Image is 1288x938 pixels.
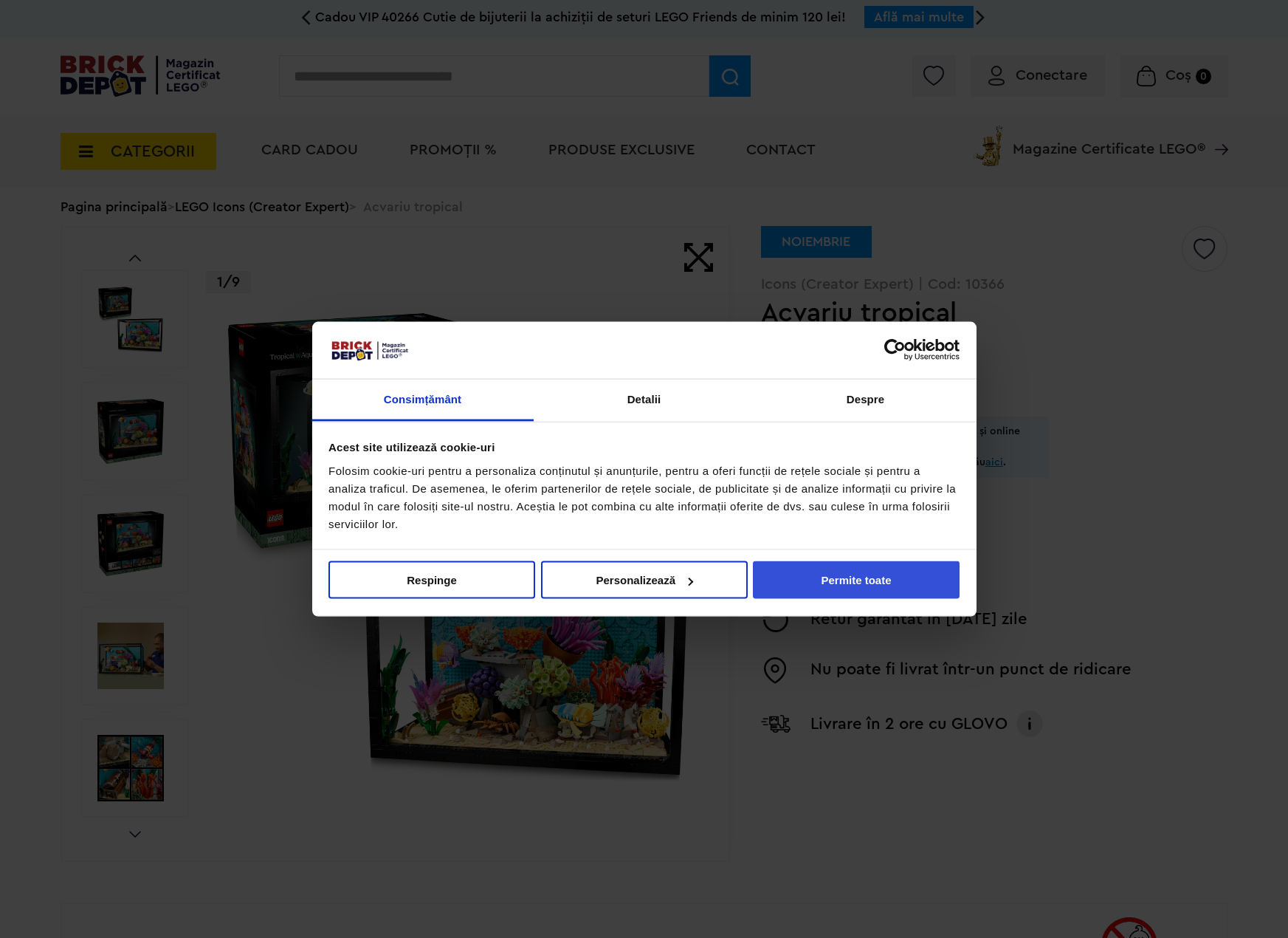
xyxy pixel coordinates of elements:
[328,338,410,362] img: siglă
[753,561,960,599] button: Permite toate
[830,339,960,361] a: Usercentrics Cookiebot - opens in a new window
[534,379,755,421] a: Detalii
[755,379,977,421] a: Despre
[328,561,535,599] button: Respinge
[541,561,748,599] button: Personalizează
[328,439,960,456] div: Acest site utilizează cookie-uri
[312,379,534,421] a: Consimțământ
[328,462,960,533] div: Folosim cookie-uri pentru a personaliza conținutul și anunțurile, pentru a oferi funcții de rețel...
